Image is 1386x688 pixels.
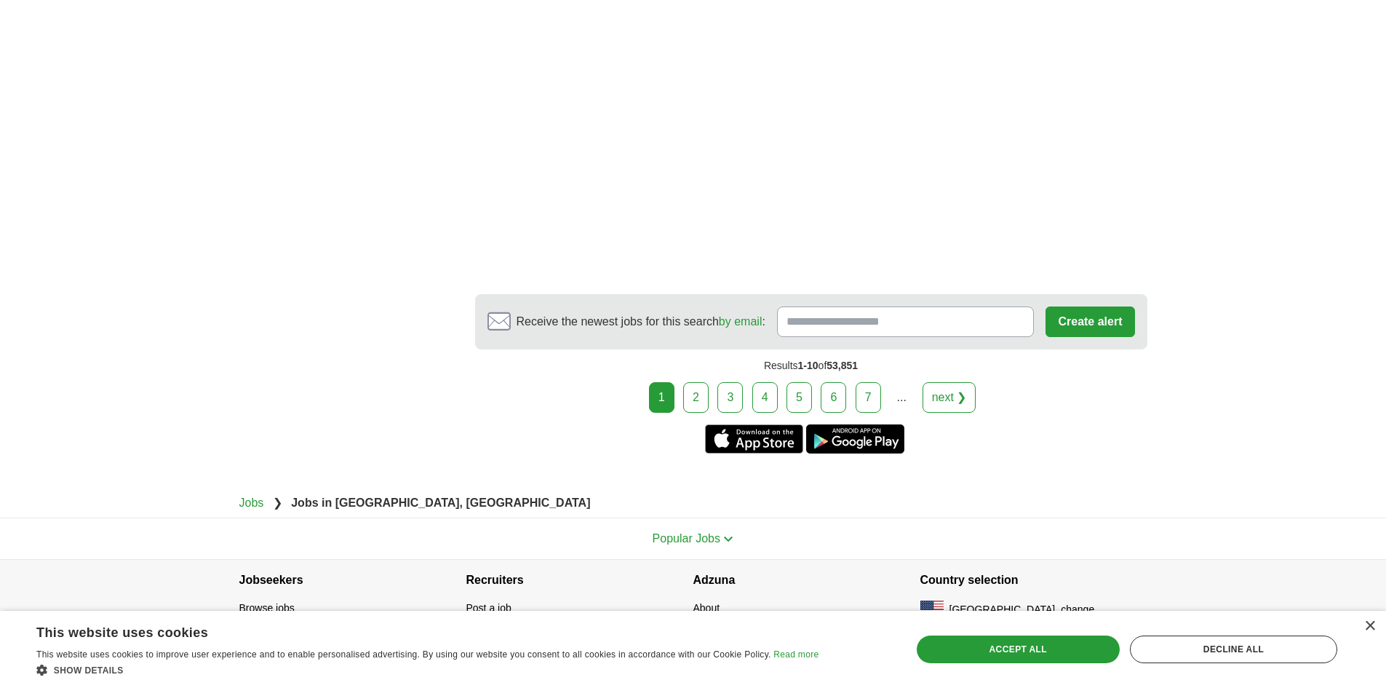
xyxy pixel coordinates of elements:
span: Receive the newest jobs for this search : [517,313,765,331]
div: ... [887,383,916,412]
button: change [1061,602,1094,617]
strong: Jobs in [GEOGRAPHIC_DATA], [GEOGRAPHIC_DATA] [291,497,590,509]
div: 1 [649,382,674,413]
img: toggle icon [723,536,733,542]
a: About [693,602,720,614]
span: This website uses cookies to improve user experience and to enable personalised advertising. By u... [36,649,771,660]
div: This website uses cookies [36,620,782,641]
span: Popular Jobs [653,532,720,545]
a: Get the Android app [806,424,904,454]
img: US flag [920,601,944,618]
span: 53,851 [827,360,858,371]
div: Decline all [1130,636,1337,663]
a: next ❯ [923,382,976,413]
div: Results of [475,349,1147,382]
a: Jobs [239,497,264,509]
div: Accept all [917,636,1120,663]
button: Create alert [1046,307,1134,337]
h4: Country selection [920,560,1147,601]
span: ❯ [273,497,282,509]
div: Close [1364,621,1375,632]
a: Post a job [466,602,511,614]
a: by email [719,315,762,328]
a: 6 [821,382,846,413]
a: Read more, opens a new window [773,649,819,660]
div: Show details [36,663,819,677]
a: 3 [717,382,743,413]
span: [GEOGRAPHIC_DATA] [949,602,1056,617]
a: 2 [683,382,709,413]
a: Get the iPhone app [705,424,803,454]
a: 7 [856,382,881,413]
a: 4 [752,382,778,413]
span: Show details [54,665,124,676]
a: 5 [786,382,812,413]
a: Browse jobs [239,602,295,614]
span: 1-10 [798,360,819,371]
